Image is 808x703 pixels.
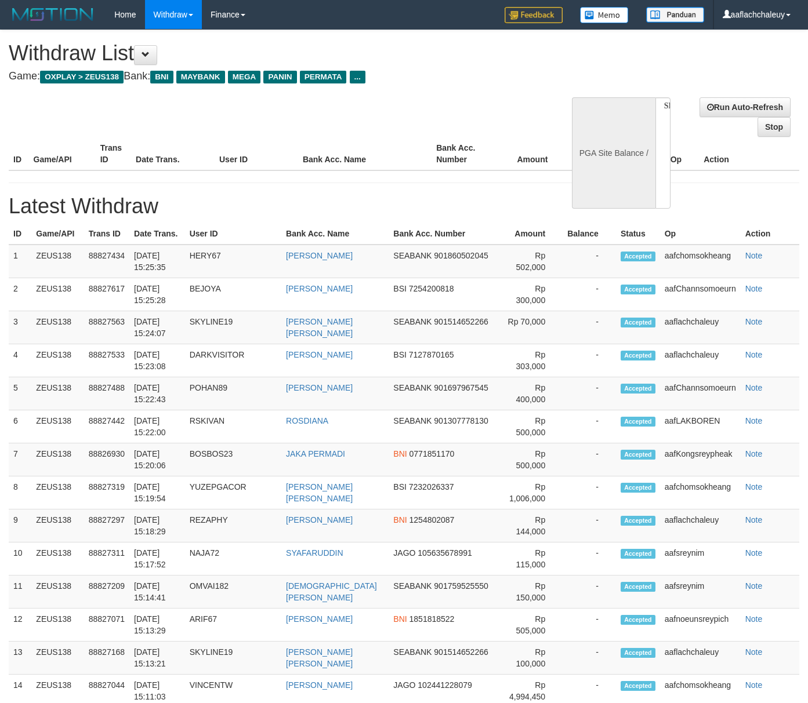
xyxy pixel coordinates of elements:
[758,117,791,137] a: Stop
[745,416,763,425] a: Note
[410,515,455,524] span: 1254802087
[286,317,353,338] a: [PERSON_NAME] [PERSON_NAME]
[563,542,616,575] td: -
[666,137,700,170] th: Op
[660,311,741,344] td: aaflachchaleuy
[621,681,655,691] span: Accepted
[621,417,655,427] span: Accepted
[129,575,185,609] td: [DATE] 15:14:41
[96,137,131,170] th: Trans ID
[286,482,353,503] a: [PERSON_NAME] [PERSON_NAME]
[434,647,488,657] span: 901514652266
[660,542,741,575] td: aafsreynim
[281,223,389,245] th: Bank Acc. Name
[185,642,281,675] td: SKYLINE19
[286,515,353,524] a: [PERSON_NAME]
[563,223,616,245] th: Balance
[9,71,527,82] h4: Game: Bank:
[286,548,343,558] a: SYAFARUDDIN
[621,252,655,261] span: Accepted
[660,223,741,245] th: Op
[9,42,527,65] h1: Withdraw List
[185,223,281,245] th: User ID
[129,245,185,278] td: [DATE] 15:25:35
[660,509,741,542] td: aaflachchaleuy
[185,443,281,476] td: BOSBOS23
[185,311,281,344] td: SKYLINE19
[31,609,84,642] td: ZEUS138
[129,223,185,245] th: Date Trans.
[393,284,407,293] span: BSI
[40,71,124,83] span: OXPLAY > ZEUS138
[286,614,353,624] a: [PERSON_NAME]
[745,350,763,359] a: Note
[563,344,616,377] td: -
[563,410,616,443] td: -
[393,449,407,458] span: BNI
[176,71,225,83] span: MAYBANK
[500,223,563,245] th: Amount
[393,416,432,425] span: SEABANK
[505,7,563,23] img: Feedback.jpg
[563,476,616,509] td: -
[185,245,281,278] td: HERY67
[9,509,31,542] td: 9
[745,548,763,558] a: Note
[9,245,31,278] td: 1
[565,137,626,170] th: Balance
[9,443,31,476] td: 7
[500,311,563,344] td: Rp 70,000
[9,609,31,642] td: 12
[185,377,281,410] td: POHAN89
[563,609,616,642] td: -
[9,311,31,344] td: 3
[418,680,472,690] span: 102441228079
[393,581,432,591] span: SEABANK
[9,377,31,410] td: 5
[660,410,741,443] td: aafLAKBOREN
[129,278,185,311] td: [DATE] 15:25:28
[84,245,129,278] td: 88827434
[660,609,741,642] td: aafnoeunsreypich
[31,642,84,675] td: ZEUS138
[660,377,741,410] td: aafChannsomoeurn
[621,351,655,360] span: Accepted
[185,542,281,575] td: NAJA72
[9,6,97,23] img: MOTION_logo.png
[129,443,185,476] td: [DATE] 15:20:06
[409,350,454,359] span: 7127870165
[84,278,129,311] td: 88827617
[500,245,563,278] td: Rp 502,000
[745,383,763,392] a: Note
[286,449,345,458] a: JAKA PERMADI
[84,223,129,245] th: Trans ID
[660,443,741,476] td: aafKongsreypheak
[185,410,281,443] td: RSKIVAN
[434,317,488,326] span: 901514652266
[410,614,455,624] span: 1851818522
[393,515,407,524] span: BNI
[150,71,173,83] span: BNI
[29,137,96,170] th: Game/API
[621,384,655,394] span: Accepted
[616,223,660,245] th: Status
[286,581,377,602] a: [DEMOGRAPHIC_DATA][PERSON_NAME]
[31,344,84,377] td: ZEUS138
[621,615,655,625] span: Accepted
[131,137,215,170] th: Date Trans.
[393,548,415,558] span: JAGO
[31,278,84,311] td: ZEUS138
[185,575,281,609] td: OMVAI182
[745,317,763,326] a: Note
[185,509,281,542] td: REZAPHY
[84,311,129,344] td: 88827563
[621,516,655,526] span: Accepted
[580,7,629,23] img: Button%20Memo.svg
[409,284,454,293] span: 7254200818
[393,482,407,491] span: BSI
[286,647,353,668] a: [PERSON_NAME] [PERSON_NAME]
[286,284,353,293] a: [PERSON_NAME]
[660,245,741,278] td: aafchomsokheang
[500,344,563,377] td: Rp 303,000
[9,542,31,575] td: 10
